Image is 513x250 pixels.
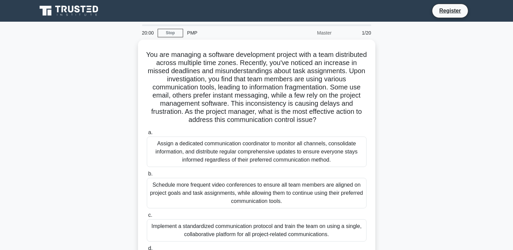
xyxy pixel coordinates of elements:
[147,219,367,242] div: Implement a standardized communication protocol and train the team on using a single, collaborati...
[147,137,367,167] div: Assign a dedicated communication coordinator to monitor all channels, consolidate information, an...
[146,50,367,124] h5: You are managing a software development project with a team distributed across multiple time zone...
[148,171,153,176] span: b.
[158,29,183,37] a: Stop
[148,129,153,135] span: a.
[147,178,367,208] div: Schedule more frequent video conferences to ensure all team members are aligned on project goals ...
[435,6,465,15] a: Register
[148,212,152,218] span: c.
[336,26,375,40] div: 1/20
[183,26,276,40] div: PMP
[138,26,158,40] div: 20:00
[276,26,336,40] div: Master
